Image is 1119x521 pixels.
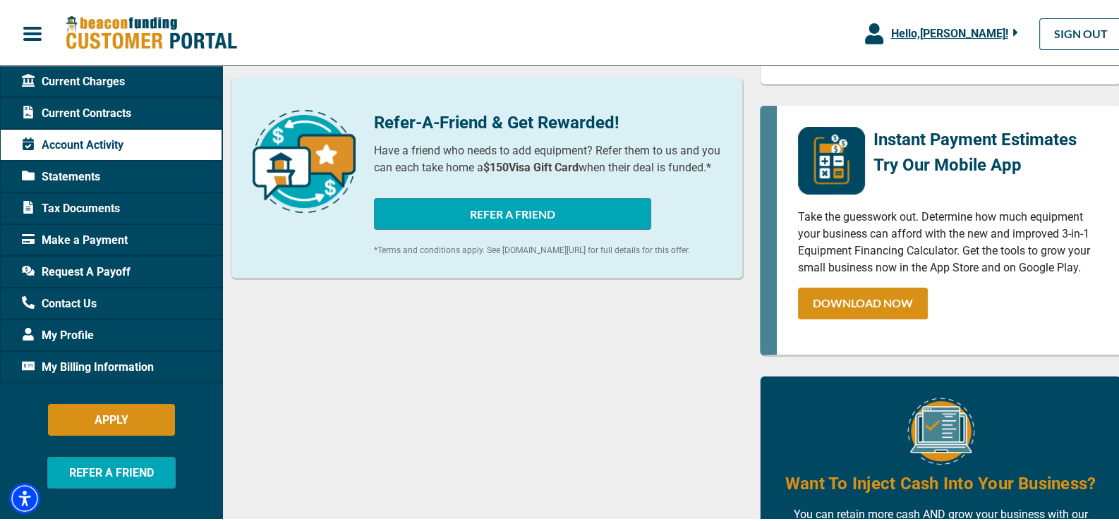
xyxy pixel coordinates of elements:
img: Equipment Financing Online Image [907,396,974,462]
button: APPLY [48,402,175,434]
button: REFER A FRIEND [47,455,176,486]
span: Current Charges [22,71,125,88]
b: $150 Visa Gift Card [483,159,579,172]
span: Request A Payoff [22,262,131,278]
span: Hello, [PERSON_NAME] ! [890,25,1008,38]
span: Current Contracts [22,103,131,120]
img: Beacon Funding Customer Portal Logo [65,13,237,49]
h4: Want To Inject Cash Into Your Business? [785,470,1096,494]
a: DOWNLOAD NOW [798,286,928,317]
div: Accessibility Menu [9,481,40,512]
button: REFER A FRIEND [374,196,651,228]
p: Take the guesswork out. Determine how much equipment your business can afford with the new and im... [798,207,1099,274]
p: Have a friend who needs to add equipment? Refer them to us and you can each take home a when thei... [374,140,721,174]
span: Statements [22,166,100,183]
span: Contact Us [22,293,97,310]
img: refer-a-friend-icon.png [253,108,356,211]
span: My Profile [22,325,94,342]
p: Instant Payment Estimates [873,125,1077,150]
p: Try Our Mobile App [873,150,1077,176]
span: Make a Payment [22,230,128,247]
p: *Terms and conditions apply. See [DOMAIN_NAME][URL] for full details for this offer. [374,242,721,255]
span: Account Activity [22,135,123,152]
span: Tax Documents [22,198,120,215]
img: mobile-app-logo.png [798,125,865,192]
p: Refer-A-Friend & Get Rewarded! [374,108,721,133]
span: My Billing Information [22,357,154,374]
